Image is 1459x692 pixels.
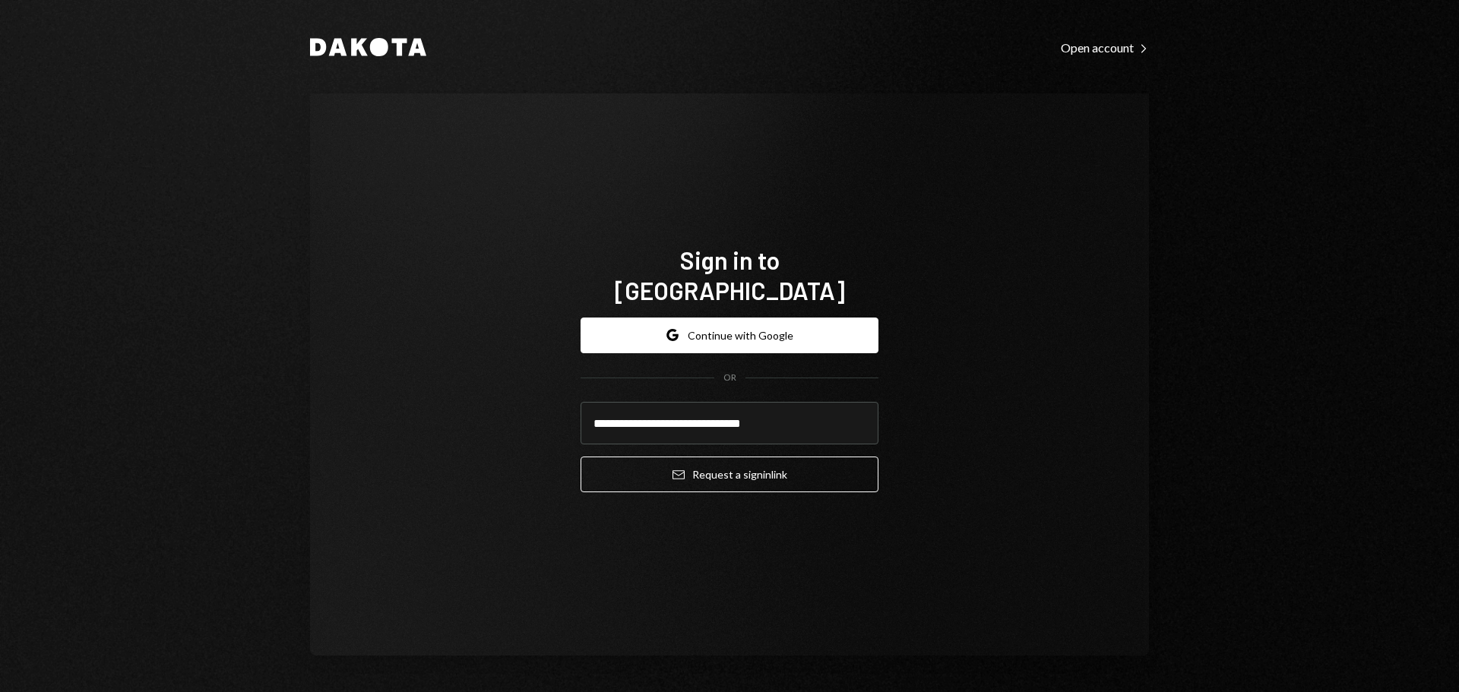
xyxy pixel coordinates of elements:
a: Open account [1061,39,1149,55]
div: OR [723,371,736,384]
div: Open account [1061,40,1149,55]
button: Request a signinlink [581,457,878,492]
button: Continue with Google [581,318,878,353]
h1: Sign in to [GEOGRAPHIC_DATA] [581,245,878,305]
